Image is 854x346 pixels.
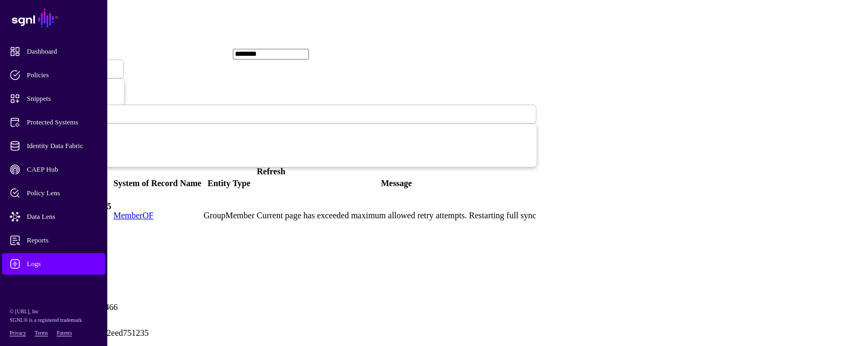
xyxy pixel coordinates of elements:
[203,190,255,242] td: GroupMember
[6,259,435,272] h5: Log Details
[10,70,115,80] span: Policies
[10,259,115,269] span: Logs
[2,277,105,298] a: Admin
[10,117,115,128] span: Protected Systems
[10,316,98,325] p: SGNL® is a registered trademark
[2,206,105,227] a: Data Lens
[113,211,153,220] a: MemberOF
[2,182,105,204] a: Policy Lens
[256,190,536,242] td: Current page has exceeded maximum allowed retry attempts. Restarting full sync
[203,178,255,189] th: Entity Type
[257,167,285,176] a: Refresh
[10,141,115,151] span: Identity Data Fabric
[2,159,105,180] a: CAEP Hub
[6,301,435,314] div: workers/ingestion_driver.go:466
[56,330,72,336] a: Patents
[2,135,105,157] a: Identity Data Fabric
[2,112,105,133] a: Protected Systems
[2,253,105,275] a: Logs
[2,230,105,251] a: Reports
[2,64,105,86] a: Policies
[10,93,115,104] span: Snippets
[256,178,536,189] th: Message
[6,6,101,30] a: SGNL
[10,307,98,316] p: © [URL], Inc
[2,41,105,62] a: Dashboard
[10,188,115,198] span: Policy Lens
[10,164,115,175] span: CAEP Hub
[10,211,115,222] span: Data Lens
[6,327,435,340] div: 2847ce40-ff0b-4e42-b934-cb2eed751235
[35,330,48,336] a: Terms
[10,235,115,246] span: Reports
[10,330,26,336] a: Privacy
[10,46,115,57] span: Dashboard
[113,178,202,189] th: System of Record Name
[2,88,105,109] a: Snippets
